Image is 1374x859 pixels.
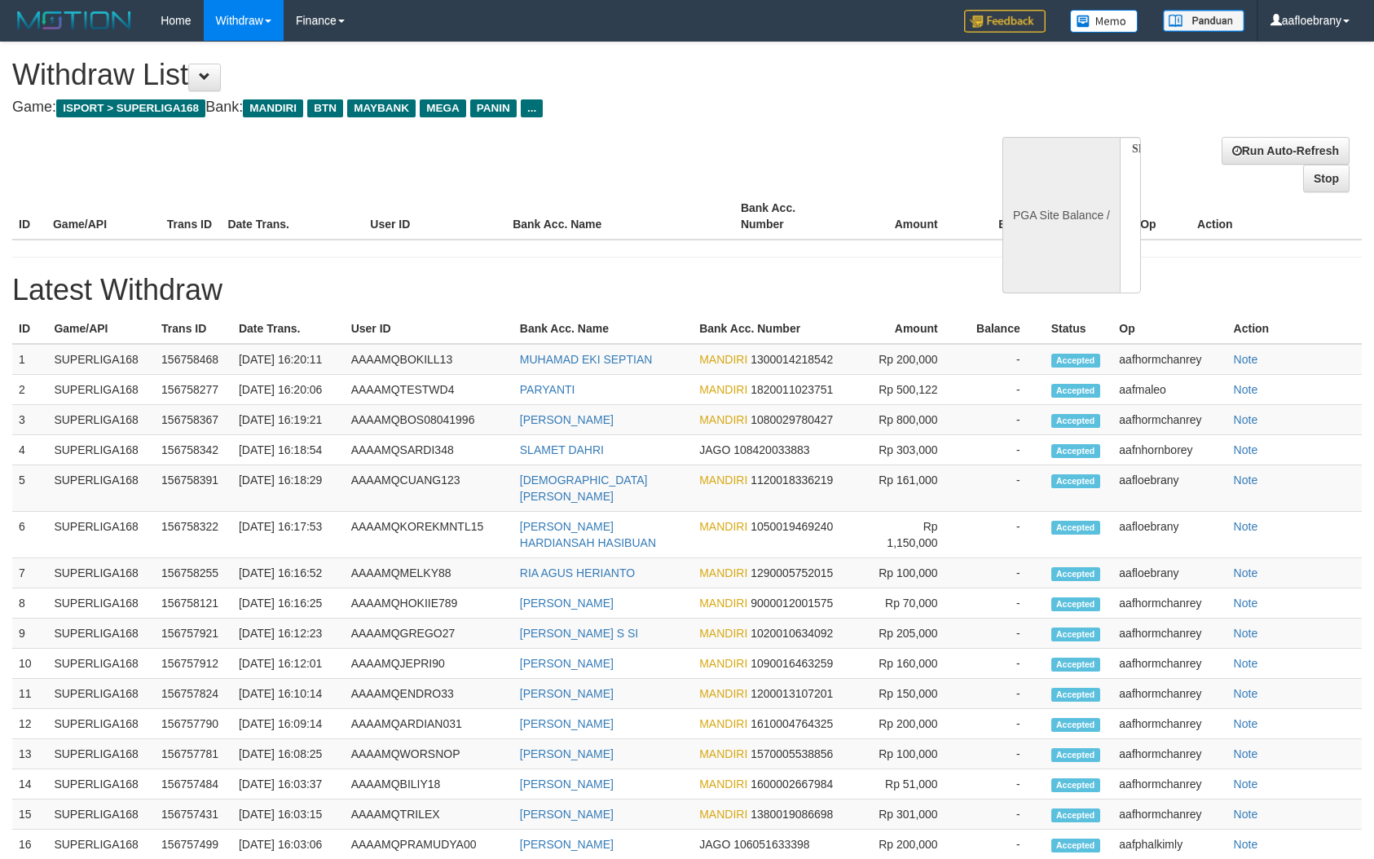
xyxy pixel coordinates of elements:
[962,465,1045,512] td: -
[12,588,47,619] td: 8
[751,808,833,821] span: 1380019086698
[1112,558,1226,588] td: aafloebrany
[865,558,962,588] td: Rp 100,000
[520,627,638,640] a: [PERSON_NAME] S SI
[232,769,345,800] td: [DATE] 16:03:37
[12,314,47,344] th: ID
[962,649,1045,679] td: -
[345,512,513,558] td: AAAAMQKOREKMNTL15
[751,717,833,730] span: 1610004764325
[1234,474,1258,487] a: Note
[1134,193,1191,240] th: Op
[12,800,47,830] td: 15
[232,739,345,769] td: [DATE] 16:08:25
[520,717,614,730] a: [PERSON_NAME]
[865,314,962,344] th: Amount
[520,520,656,549] a: [PERSON_NAME] HARDIANSAH HASIBUAN
[865,619,962,649] td: Rp 205,000
[1112,679,1226,709] td: aafhormchanrey
[345,709,513,739] td: AAAAMQARDIAN031
[47,800,155,830] td: SUPERLIGA168
[1112,435,1226,465] td: aafnhornborey
[506,193,734,240] th: Bank Acc. Name
[12,8,136,33] img: MOTION_logo.png
[1051,748,1100,762] span: Accepted
[1234,353,1258,366] a: Note
[12,59,900,91] h1: Withdraw List
[12,619,47,649] td: 9
[232,405,345,435] td: [DATE] 16:19:21
[699,413,747,426] span: MANDIRI
[865,512,962,558] td: Rp 1,150,000
[1112,709,1226,739] td: aafhormchanrey
[347,99,416,117] span: MAYBANK
[1051,658,1100,672] span: Accepted
[1112,405,1226,435] td: aafhormchanrey
[47,619,155,649] td: SUPERLIGA168
[1234,657,1258,670] a: Note
[699,657,747,670] span: MANDIRI
[232,588,345,619] td: [DATE] 16:16:25
[232,800,345,830] td: [DATE] 16:03:15
[1234,838,1258,851] a: Note
[232,465,345,512] td: [DATE] 16:18:29
[232,679,345,709] td: [DATE] 16:10:14
[962,558,1045,588] td: -
[513,314,693,344] th: Bank Acc. Name
[345,588,513,619] td: AAAAMQHOKIIE789
[699,687,747,700] span: MANDIRI
[47,679,155,709] td: SUPERLIGA168
[865,800,962,830] td: Rp 301,000
[1051,628,1100,641] span: Accepted
[962,709,1045,739] td: -
[1234,687,1258,700] a: Note
[363,193,506,240] th: User ID
[345,558,513,588] td: AAAAMQMELKY88
[751,687,833,700] span: 1200013107201
[520,838,614,851] a: [PERSON_NAME]
[155,375,232,405] td: 156758277
[1112,465,1226,512] td: aafloebrany
[155,465,232,512] td: 156758391
[1045,314,1113,344] th: Status
[155,709,232,739] td: 156757790
[751,353,833,366] span: 1300014218542
[865,465,962,512] td: Rp 161,000
[962,588,1045,619] td: -
[1051,474,1100,488] span: Accepted
[865,588,962,619] td: Rp 70,000
[47,709,155,739] td: SUPERLIGA168
[12,709,47,739] td: 12
[962,619,1045,649] td: -
[1051,521,1100,535] span: Accepted
[12,344,47,375] td: 1
[232,314,345,344] th: Date Trans.
[345,435,513,465] td: AAAAMQSARDI348
[693,314,865,344] th: Bank Acc. Number
[56,99,205,117] span: ISPORT > SUPERLIGA168
[155,619,232,649] td: 156757921
[345,739,513,769] td: AAAAMQWORSNOP
[699,747,747,760] span: MANDIRI
[155,649,232,679] td: 156757912
[12,99,900,116] h4: Game: Bank:
[155,800,232,830] td: 156757431
[865,709,962,739] td: Rp 200,000
[520,566,635,579] a: RIA AGUS HERIANTO
[1051,444,1100,458] span: Accepted
[12,375,47,405] td: 2
[520,778,614,791] a: [PERSON_NAME]
[155,405,232,435] td: 156758367
[733,838,809,851] span: 106051633398
[12,769,47,800] td: 14
[699,808,747,821] span: MANDIRI
[12,435,47,465] td: 4
[699,566,747,579] span: MANDIRI
[1234,747,1258,760] a: Note
[1112,769,1226,800] td: aafhormchanrey
[699,353,747,366] span: MANDIRI
[155,512,232,558] td: 156758322
[420,99,466,117] span: MEGA
[307,99,343,117] span: BTN
[1051,839,1100,852] span: Accepted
